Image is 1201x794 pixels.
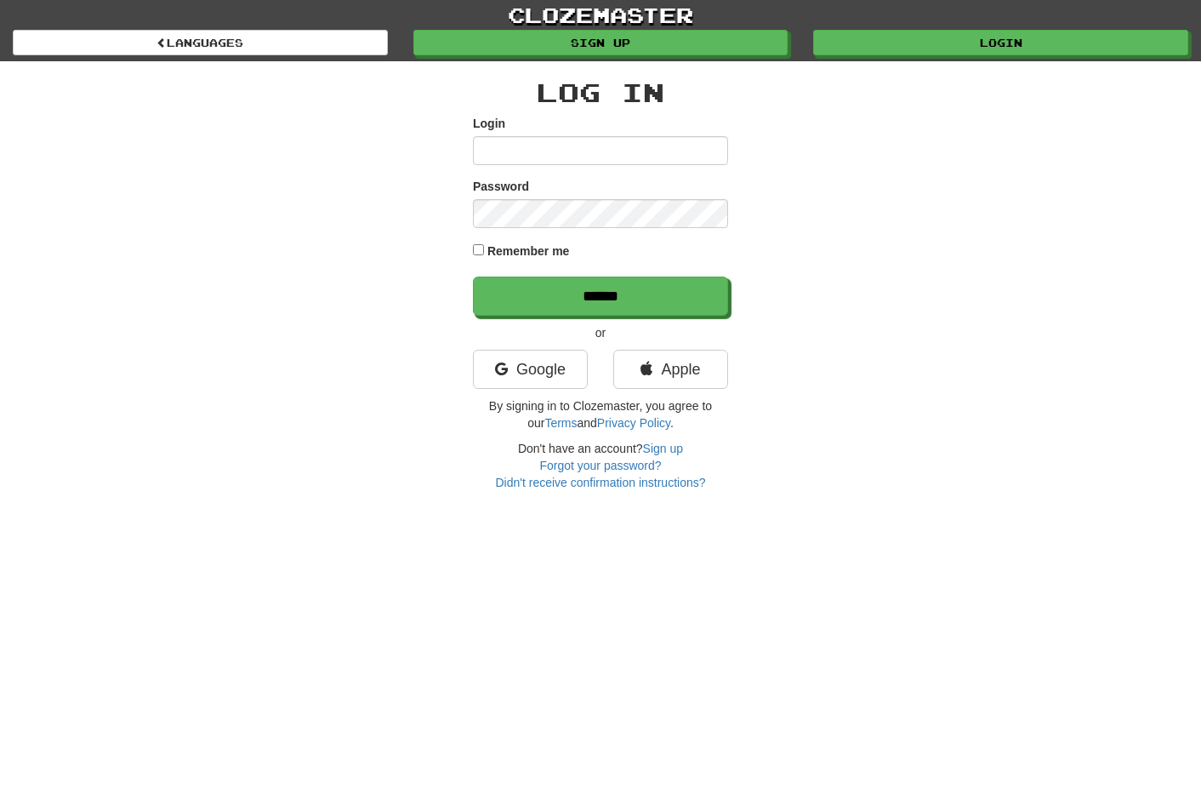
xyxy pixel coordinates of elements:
[473,178,529,195] label: Password
[473,440,728,491] div: Don't have an account?
[413,30,788,55] a: Sign up
[473,350,588,389] a: Google
[473,397,728,431] p: By signing in to Clozemaster, you agree to our and .
[539,459,661,472] a: Forgot your password?
[487,243,570,260] label: Remember me
[473,115,505,132] label: Login
[473,78,728,106] h2: Log In
[544,416,577,430] a: Terms
[495,476,705,489] a: Didn't receive confirmation instructions?
[813,30,1188,55] a: Login
[13,30,388,55] a: Languages
[473,324,728,341] p: or
[613,350,728,389] a: Apple
[597,416,670,430] a: Privacy Policy
[643,442,683,455] a: Sign up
